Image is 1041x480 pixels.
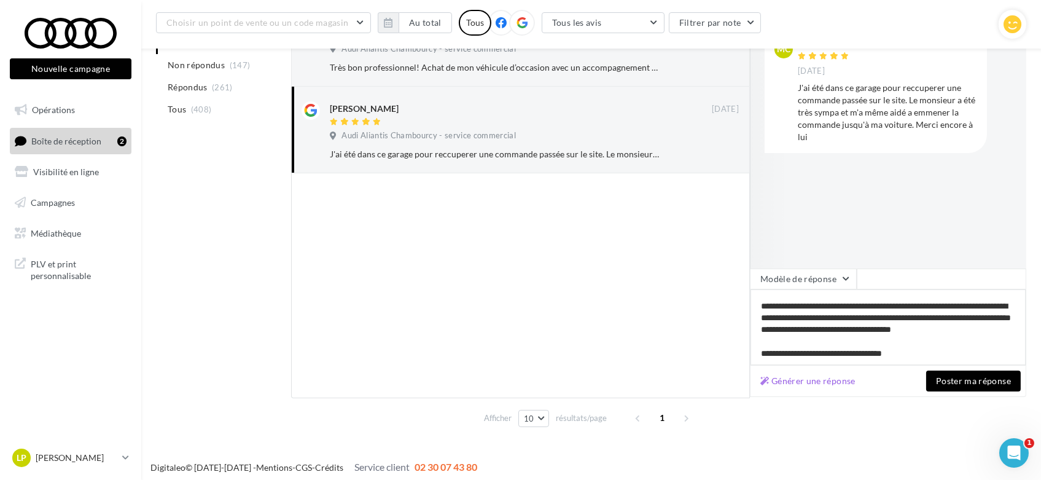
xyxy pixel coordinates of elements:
button: Au total [399,12,452,33]
a: LP [PERSON_NAME] [10,446,131,470]
span: © [DATE]-[DATE] - - - [150,462,477,473]
button: Tous les avis [542,12,665,33]
span: LP [17,452,26,464]
span: Choisir un point de vente ou un code magasin [166,17,348,28]
a: CGS [295,462,312,473]
span: Opérations [32,104,75,115]
a: Campagnes [7,190,134,216]
span: Tous [168,103,186,116]
span: Boîte de réception [31,135,101,146]
button: Choisir un point de vente ou un code magasin [156,12,371,33]
div: J'ai été dans ce garage pour reccuperer une commande passée sur le site. Le monsieur a été très s... [798,82,977,143]
button: Modèle de réponse [750,269,857,289]
a: Médiathèque [7,221,134,246]
button: 10 [518,410,550,427]
a: Digitaleo [150,462,185,473]
a: Opérations [7,97,134,123]
a: PLV et print personnalisable [7,251,134,287]
span: 02 30 07 43 80 [415,461,477,473]
button: Filtrer par note [669,12,762,33]
div: [PERSON_NAME] [798,40,867,49]
span: MC [777,43,790,55]
div: Très bon professionnel! Achat de mon véhicule d’occasion avec un accompagnement parfait, une repr... [330,61,659,74]
span: 10 [524,414,534,423]
button: Poster ma réponse [926,371,1021,391]
span: Non répondus [168,59,225,71]
span: résultats/page [556,412,607,424]
span: Répondus [168,81,208,93]
span: Visibilité en ligne [33,167,99,177]
a: Mentions [256,462,292,473]
span: [DATE] [712,104,739,115]
button: Nouvelle campagne [10,58,131,79]
a: Crédits [315,462,343,473]
div: [PERSON_NAME] [330,103,399,115]
button: Au total [378,12,452,33]
span: (147) [230,60,251,70]
span: Audi Aliantis Chambourcy - service commercial [341,44,516,55]
div: J'ai été dans ce garage pour reccuperer une commande passée sur le site. Le monsieur a été très s... [330,148,659,160]
div: Tous [459,10,491,36]
span: (408) [191,104,212,114]
span: [DATE] [798,66,825,77]
span: Service client [354,461,410,473]
span: Afficher [484,412,512,424]
span: Médiathèque [31,227,81,238]
span: Tous les avis [552,17,602,28]
span: 1 [1024,438,1034,448]
a: Visibilité en ligne [7,159,134,185]
p: [PERSON_NAME] [36,452,117,464]
button: Générer une réponse [755,374,860,388]
span: Campagnes [31,197,75,208]
div: 2 [117,136,127,146]
iframe: Intercom live chat [999,438,1029,468]
span: 1 [652,408,672,428]
a: Boîte de réception2 [7,128,134,154]
span: PLV et print personnalisable [31,256,127,282]
span: (261) [212,82,233,92]
span: Audi Aliantis Chambourcy - service commercial [341,130,516,141]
